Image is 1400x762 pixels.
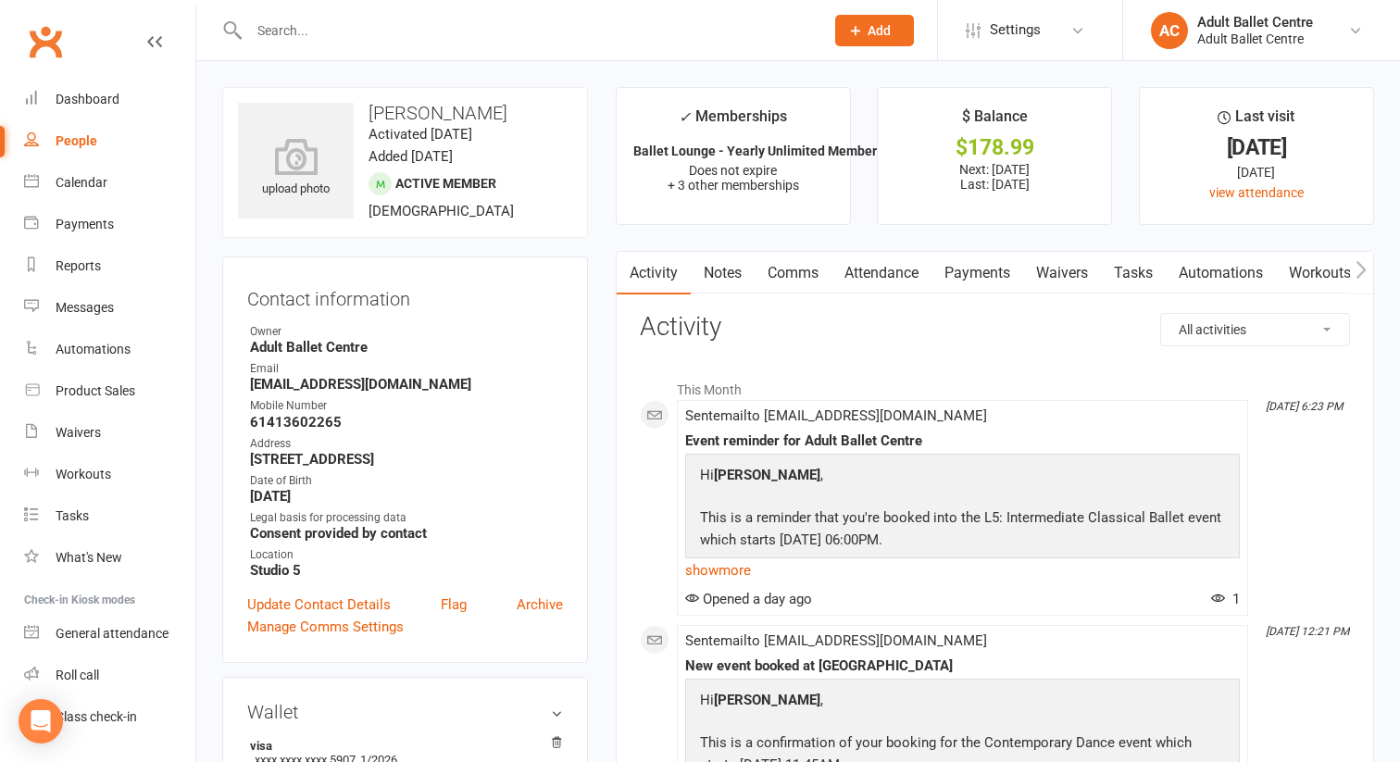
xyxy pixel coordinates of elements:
[56,626,169,641] div: General attendance
[835,15,914,46] button: Add
[1209,185,1304,200] a: view attendance
[679,105,787,139] div: Memberships
[250,546,563,564] div: Location
[685,407,987,424] span: Sent email to [EMAIL_ADDRESS][DOMAIN_NAME]
[1156,162,1356,182] div: [DATE]
[962,105,1028,138] div: $ Balance
[640,313,1350,342] h3: Activity
[685,632,987,649] span: Sent email to [EMAIL_ADDRESS][DOMAIN_NAME]
[247,702,563,722] h3: Wallet
[56,425,101,440] div: Waivers
[395,176,496,191] span: Active member
[250,376,563,393] strong: [EMAIL_ADDRESS][DOMAIN_NAME]
[1211,591,1240,607] span: 1
[24,162,195,204] a: Calendar
[868,23,891,38] span: Add
[250,323,563,341] div: Owner
[56,342,131,356] div: Automations
[831,252,931,294] a: Attendance
[56,550,122,565] div: What's New
[1276,252,1364,294] a: Workouts
[894,138,1094,157] div: $178.99
[1218,105,1294,138] div: Last visit
[1151,12,1188,49] div: AC
[714,467,820,483] strong: [PERSON_NAME]
[56,133,97,148] div: People
[24,495,195,537] a: Tasks
[56,258,101,273] div: Reports
[1266,625,1349,638] i: [DATE] 12:21 PM
[517,593,563,616] a: Archive
[695,506,1230,556] p: This is a reminder that you're booked into the L5: Intermediate Classical Ballet event which star...
[24,655,195,696] a: Roll call
[247,281,563,309] h3: Contact information
[640,370,1350,400] li: This Month
[244,18,811,44] input: Search...
[369,203,514,219] span: [DEMOGRAPHIC_DATA]
[679,108,691,126] i: ✓
[24,412,195,454] a: Waivers
[250,397,563,415] div: Mobile Number
[369,126,472,143] time: Activated [DATE]
[56,709,137,724] div: Class check-in
[633,144,906,158] strong: Ballet Lounge - Yearly Unlimited Membershi...
[247,616,404,638] a: Manage Comms Settings
[250,472,563,490] div: Date of Birth
[250,525,563,542] strong: Consent provided by contact
[24,245,195,287] a: Reports
[685,557,1240,583] a: show more
[691,252,755,294] a: Notes
[56,300,114,315] div: Messages
[250,360,563,378] div: Email
[441,593,467,616] a: Flag
[1156,138,1356,157] div: [DATE]
[56,92,119,106] div: Dashboard
[250,509,563,527] div: Legal basis for processing data
[668,178,799,193] span: + 3 other memberships
[1101,252,1166,294] a: Tasks
[250,488,563,505] strong: [DATE]
[1166,252,1276,294] a: Automations
[56,668,99,682] div: Roll call
[238,138,354,199] div: upload photo
[56,467,111,481] div: Workouts
[22,19,69,65] a: Clubworx
[238,103,572,123] h3: [PERSON_NAME]
[894,162,1094,192] p: Next: [DATE] Last: [DATE]
[695,689,1230,716] p: Hi ,
[685,433,1240,449] div: Event reminder for Adult Ballet Centre
[250,451,563,468] strong: [STREET_ADDRESS]
[56,217,114,231] div: Payments
[24,79,195,120] a: Dashboard
[369,148,453,165] time: Added [DATE]
[689,163,777,178] span: Does not expire
[931,252,1023,294] a: Payments
[247,593,391,616] a: Update Contact Details
[250,739,554,753] strong: visa
[755,252,831,294] a: Comms
[24,613,195,655] a: General attendance kiosk mode
[714,692,820,708] strong: [PERSON_NAME]
[250,339,563,356] strong: Adult Ballet Centre
[1266,400,1343,413] i: [DATE] 6:23 PM
[24,287,195,329] a: Messages
[24,329,195,370] a: Automations
[24,696,195,738] a: Class kiosk mode
[617,252,691,294] a: Activity
[250,562,563,579] strong: Studio 5
[685,658,1240,674] div: New event booked at [GEOGRAPHIC_DATA]
[990,9,1041,51] span: Settings
[24,537,195,579] a: What's New
[24,120,195,162] a: People
[56,383,135,398] div: Product Sales
[24,204,195,245] a: Payments
[250,414,563,431] strong: 61413602265
[1197,14,1313,31] div: Adult Ballet Centre
[685,591,812,607] span: Opened a day ago
[56,175,107,190] div: Calendar
[1023,252,1101,294] a: Waivers
[1197,31,1313,47] div: Adult Ballet Centre
[56,508,89,523] div: Tasks
[24,370,195,412] a: Product Sales
[695,464,1230,491] p: Hi ,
